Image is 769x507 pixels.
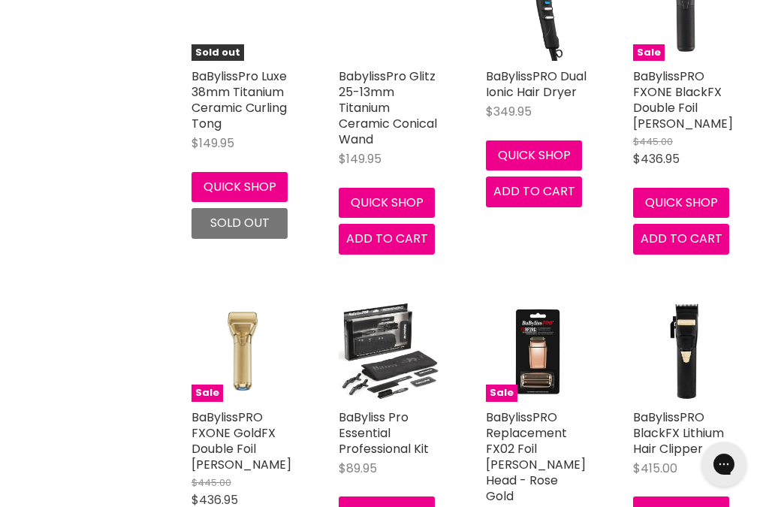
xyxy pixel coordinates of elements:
a: BaBylissPRO FXONE BlackFX Double Foil [PERSON_NAME] [633,68,733,132]
span: $349.95 [486,103,532,120]
span: $436.95 [633,150,680,167]
span: $149.95 [339,150,381,167]
span: Sale [191,385,223,402]
button: Quick shop [339,188,435,218]
span: Sale [633,44,665,62]
button: Quick shop [633,188,729,218]
span: Add to cart [493,183,575,200]
a: BaBylissPRO Replacement FX02 Foil Shaver Head - Rose GoldSale [486,300,588,402]
button: Sold out [191,208,288,238]
span: Sale [486,385,517,402]
span: $149.95 [191,134,234,152]
span: Add to cart [641,230,722,247]
button: Quick shop [191,172,288,202]
span: Add to cart [346,230,428,247]
button: Add to cart [633,224,729,254]
span: Sold out [191,44,244,62]
a: BaBylissPRO Replacement FX02 Foil [PERSON_NAME] Head - Rose Gold [486,409,586,505]
a: BaBylissPRO BlackFX Lithium Hair Clipper [633,409,724,457]
button: Add to cart [339,224,435,254]
span: Sold out [210,214,270,231]
button: Quick shop [486,140,582,171]
a: BaBylissPRO FXONE GoldFX Double Foil [PERSON_NAME] [191,409,291,473]
img: BaBylissPRO BlackFX Lithium Hair Clipper [633,300,735,402]
span: $89.95 [339,460,377,477]
img: BaByliss Pro Essential Professional Kit [339,300,441,402]
a: BaBylissPRO Dual Ionic Hair Dryer [486,68,587,101]
span: $445.00 [191,475,231,490]
span: $415.00 [633,460,677,477]
a: BabylissPro Glitz 25-13mm Titanium Ceramic Conical Wand [339,68,437,148]
iframe: Gorgias live chat messenger [694,436,754,492]
img: BaBylissPRO FXONE GoldFX Double Foil Shaver [191,300,294,402]
a: BaByliss Pro Essential Professional Kit [339,409,429,457]
a: BaBylissPro Luxe 38mm Titanium Ceramic Curling Tong [191,68,287,132]
a: BaBylissPRO FXONE GoldFX Double Foil ShaverSale [191,300,294,402]
img: BaBylissPRO Replacement FX02 Foil Shaver Head - Rose Gold [486,300,588,402]
button: Add to cart [486,177,582,207]
span: $445.00 [633,134,673,149]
